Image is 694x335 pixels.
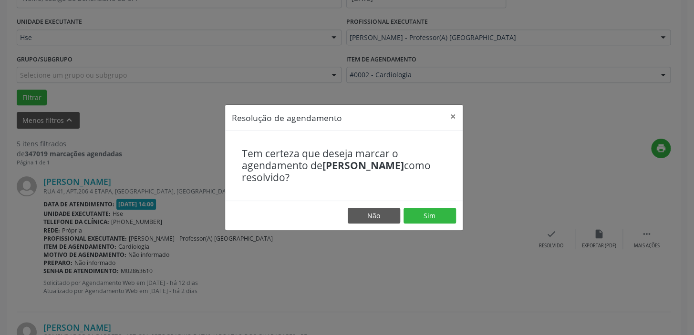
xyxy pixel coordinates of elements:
button: Sim [404,208,456,224]
h4: Tem certeza que deseja marcar o agendamento de como resolvido? [242,148,446,184]
h5: Resolução de agendamento [232,112,342,124]
button: Close [444,105,463,128]
b: [PERSON_NAME] [322,159,404,172]
button: Não [348,208,400,224]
